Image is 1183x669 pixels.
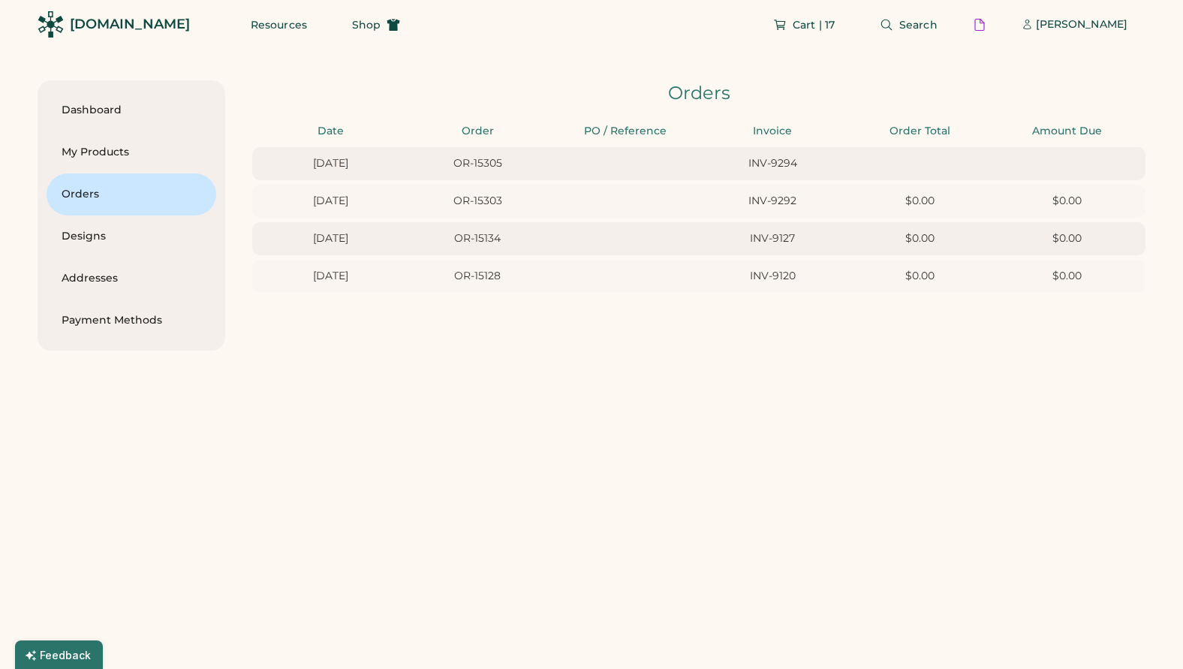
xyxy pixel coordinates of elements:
[850,194,989,209] div: $0.00
[556,124,694,139] div: PO / Reference
[408,156,546,171] div: OR-15305
[408,269,546,284] div: OR-15128
[998,124,1136,139] div: Amount Due
[261,194,399,209] div: [DATE]
[703,269,841,284] div: INV-9120
[998,231,1136,246] div: $0.00
[261,231,399,246] div: [DATE]
[408,194,546,209] div: OR-15303
[252,80,1145,106] div: Orders
[850,269,989,284] div: $0.00
[793,20,835,30] span: Cart | 17
[703,124,841,139] div: Invoice
[899,20,938,30] span: Search
[261,156,399,171] div: [DATE]
[62,145,201,160] div: My Products
[862,10,956,40] button: Search
[334,10,418,40] button: Shop
[62,103,201,118] div: Dashboard
[408,231,546,246] div: OR-15134
[998,194,1136,209] div: $0.00
[755,10,853,40] button: Cart | 17
[703,194,841,209] div: INV-9292
[233,10,325,40] button: Resources
[850,231,989,246] div: $0.00
[1036,17,1127,32] div: [PERSON_NAME]
[70,15,190,34] div: [DOMAIN_NAME]
[703,156,841,171] div: INV-9294
[261,124,399,139] div: Date
[62,271,201,286] div: Addresses
[998,269,1136,284] div: $0.00
[62,313,201,328] div: Payment Methods
[38,11,64,38] img: Rendered Logo - Screens
[352,20,381,30] span: Shop
[408,124,546,139] div: Order
[850,124,989,139] div: Order Total
[62,187,201,202] div: Orders
[703,231,841,246] div: INV-9127
[62,229,201,244] div: Designs
[261,269,399,284] div: [DATE]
